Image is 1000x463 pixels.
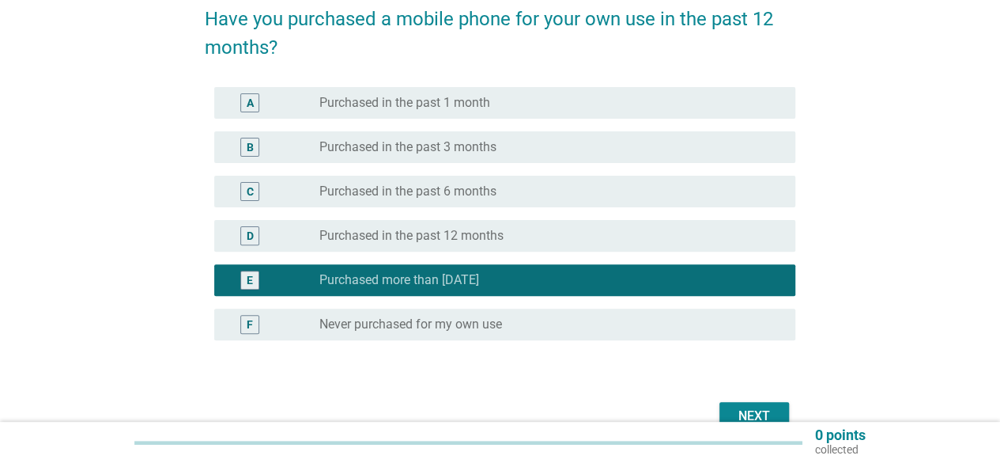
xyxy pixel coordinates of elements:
div: D [247,228,254,245]
p: collected [815,442,866,457]
label: Never purchased for my own use [319,317,502,332]
p: 0 points [815,428,866,442]
div: C [247,184,254,200]
label: Purchased in the past 3 months [319,139,496,155]
div: F [247,317,253,333]
div: Next [732,407,776,426]
div: E [247,272,253,289]
label: Purchased in the past 6 months [319,184,496,199]
label: Purchased in the past 1 month [319,95,490,111]
button: Next [719,402,789,431]
label: Purchased in the past 12 months [319,228,504,244]
label: Purchased more than [DATE] [319,272,479,288]
div: B [247,139,254,156]
div: A [247,95,254,112]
